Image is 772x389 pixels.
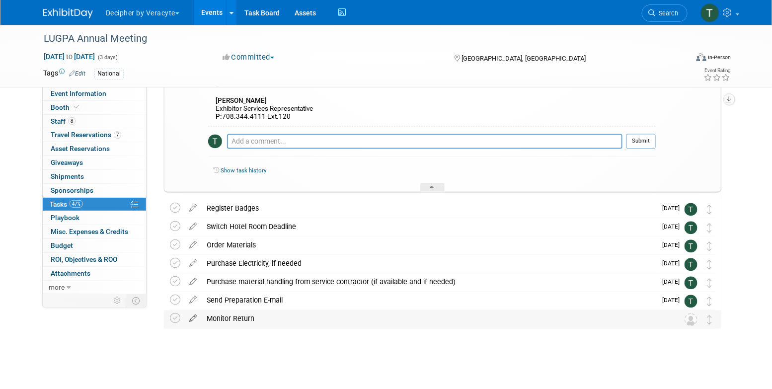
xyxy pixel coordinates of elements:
span: Search [655,9,678,17]
span: [DATE] [DATE] [43,52,95,61]
a: Staff8 [43,115,146,128]
a: Shipments [43,170,146,183]
img: ExhibitDay [43,8,93,18]
a: Giveaways [43,156,146,169]
button: Submit [626,134,656,149]
span: [DATE] [662,297,685,304]
span: [DATE] [662,242,685,249]
span: [DATE] [662,279,685,286]
a: Attachments [43,267,146,280]
span: (3 days) [97,54,118,61]
b: [PERSON_NAME] [216,97,267,105]
i: Move task [707,279,712,288]
img: Tony Alvarado [685,203,697,216]
a: edit [184,296,202,305]
span: Sponsorships [51,186,93,194]
div: National [94,69,124,79]
span: more [49,283,65,291]
i: Move task [707,242,712,251]
b: P: [216,113,222,121]
a: Tasks47% [43,198,146,211]
img: Tony Alvarado [685,277,697,290]
img: Tony Alvarado [700,3,719,22]
i: Move task [707,224,712,233]
span: 7 [114,131,121,139]
i: Booth reservation complete [74,104,79,110]
div: Send Preparation E-mail [202,292,656,309]
div: In-Person [708,54,731,61]
a: ROI, Objectives & ROO [43,253,146,266]
td: Toggle Event Tabs [126,294,147,307]
div: Event Format [629,52,731,67]
a: Event Information [43,87,146,100]
td: Tags [43,68,85,79]
button: Committed [219,52,278,63]
img: Tony Alvarado [685,222,697,234]
div: Purchase Electricity, if needed [202,255,656,272]
a: Misc. Expenses & Credits [43,225,146,238]
a: edit [184,278,202,287]
a: Budget [43,239,146,252]
span: Attachments [51,269,90,277]
span: 47% [70,200,83,208]
span: Shipments [51,172,84,180]
i: Move task [707,205,712,215]
a: Show task history [221,167,266,174]
a: Playbook [43,211,146,225]
span: Giveaways [51,158,83,166]
a: Asset Reservations [43,142,146,156]
i: Move task [707,297,712,307]
span: 8 [68,117,76,125]
div: Order Materials [202,237,656,254]
span: Asset Reservations [51,145,110,153]
span: [DATE] [662,224,685,231]
img: Tony Alvarado [685,258,697,271]
img: Tony Alvarado [685,240,697,253]
i: Move task [707,315,712,325]
span: [DATE] [662,260,685,267]
img: Tony Alvarado [685,295,697,308]
span: Travel Reservations [51,131,121,139]
a: Booth [43,101,146,114]
span: Budget [51,241,73,249]
a: Sponsorships [43,184,146,197]
td: Personalize Event Tab Strip [109,294,126,307]
span: [DATE] [662,205,685,212]
a: edit [184,204,202,213]
a: edit [184,241,202,250]
i: Move task [707,260,712,270]
a: Search [642,4,688,22]
span: Playbook [51,214,79,222]
a: edit [184,259,202,268]
div: Monitor Return [202,311,665,327]
span: Booth [51,103,81,111]
img: Unassigned [685,313,697,326]
img: Tony Alvarado [208,135,222,149]
span: Misc. Expenses & Credits [51,228,128,235]
img: Format-Inperson.png [696,53,706,61]
span: to [65,53,74,61]
a: Travel Reservations7 [43,128,146,142]
div: LUGPA Annual Meeting [40,30,673,48]
a: edit [184,314,202,323]
a: Edit [69,70,85,77]
a: edit [184,223,202,232]
span: Tasks [50,200,83,208]
a: more [43,281,146,294]
div: Event Rating [704,68,731,73]
div: Register Badges [202,200,656,217]
span: [GEOGRAPHIC_DATA], [GEOGRAPHIC_DATA] [462,55,586,62]
div: Purchase material handling from service contractor (if available and if needed) [202,274,656,291]
span: Event Information [51,89,106,97]
span: Staff [51,117,76,125]
span: ROI, Objectives & ROO [51,255,117,263]
div: Switch Hotel Room Deadline [202,219,656,235]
